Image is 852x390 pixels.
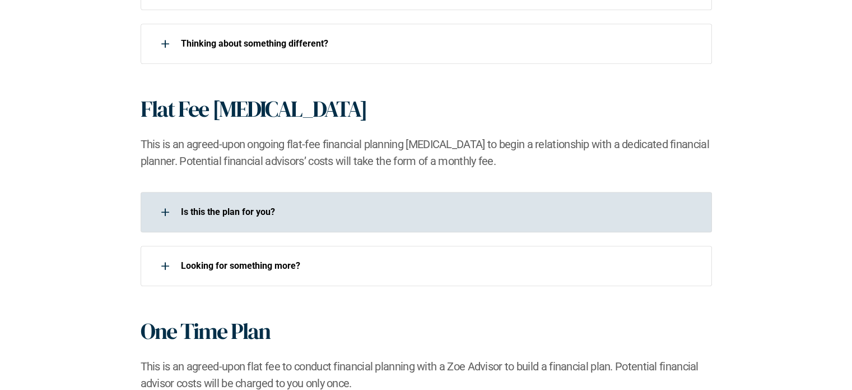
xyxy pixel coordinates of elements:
h1: Flat Fee [MEDICAL_DATA] [141,95,367,122]
p: ​Thinking about something different?​ [181,38,697,49]
p: Is this the plan for you?​ [181,207,697,217]
h2: This is an agreed-upon ongoing flat-fee financial planning [MEDICAL_DATA] to begin a relationship... [141,136,712,169]
p: Looking for something more?​ [181,260,697,271]
h1: One Time Plan [141,318,270,345]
